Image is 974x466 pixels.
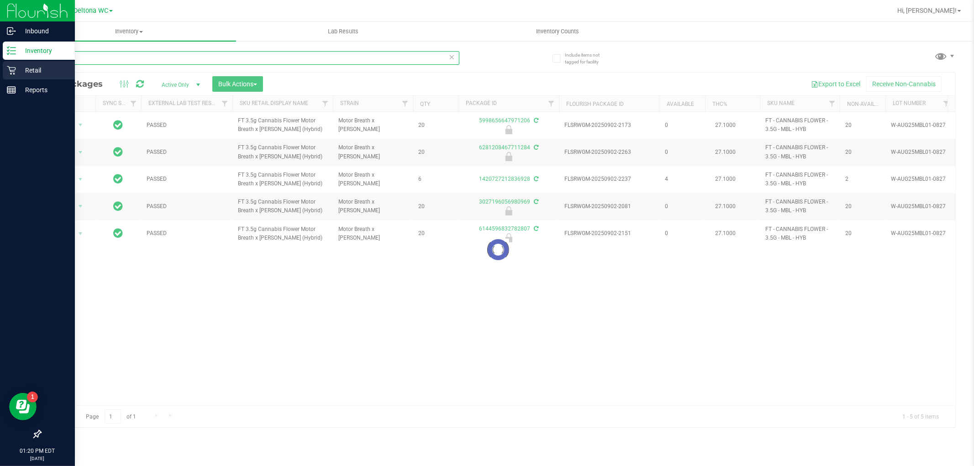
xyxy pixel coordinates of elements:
[450,22,664,41] a: Inventory Counts
[236,22,450,41] a: Lab Results
[16,45,71,56] p: Inventory
[74,7,108,15] span: Deltona WC
[565,52,611,65] span: Include items not tagged for facility
[449,51,455,63] span: Clear
[7,46,16,55] inline-svg: Inventory
[7,26,16,36] inline-svg: Inbound
[9,393,37,420] iframe: Resource center
[22,22,236,41] a: Inventory
[316,27,371,36] span: Lab Results
[16,65,71,76] p: Retail
[40,51,459,65] input: Search Package ID, Item Name, SKU, Lot or Part Number...
[4,455,71,462] p: [DATE]
[897,7,957,14] span: Hi, [PERSON_NAME]!
[22,27,236,36] span: Inventory
[16,84,71,95] p: Reports
[524,27,591,36] span: Inventory Counts
[7,66,16,75] inline-svg: Retail
[16,26,71,37] p: Inbound
[7,85,16,94] inline-svg: Reports
[27,392,38,403] iframe: Resource center unread badge
[4,447,71,455] p: 01:20 PM EDT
